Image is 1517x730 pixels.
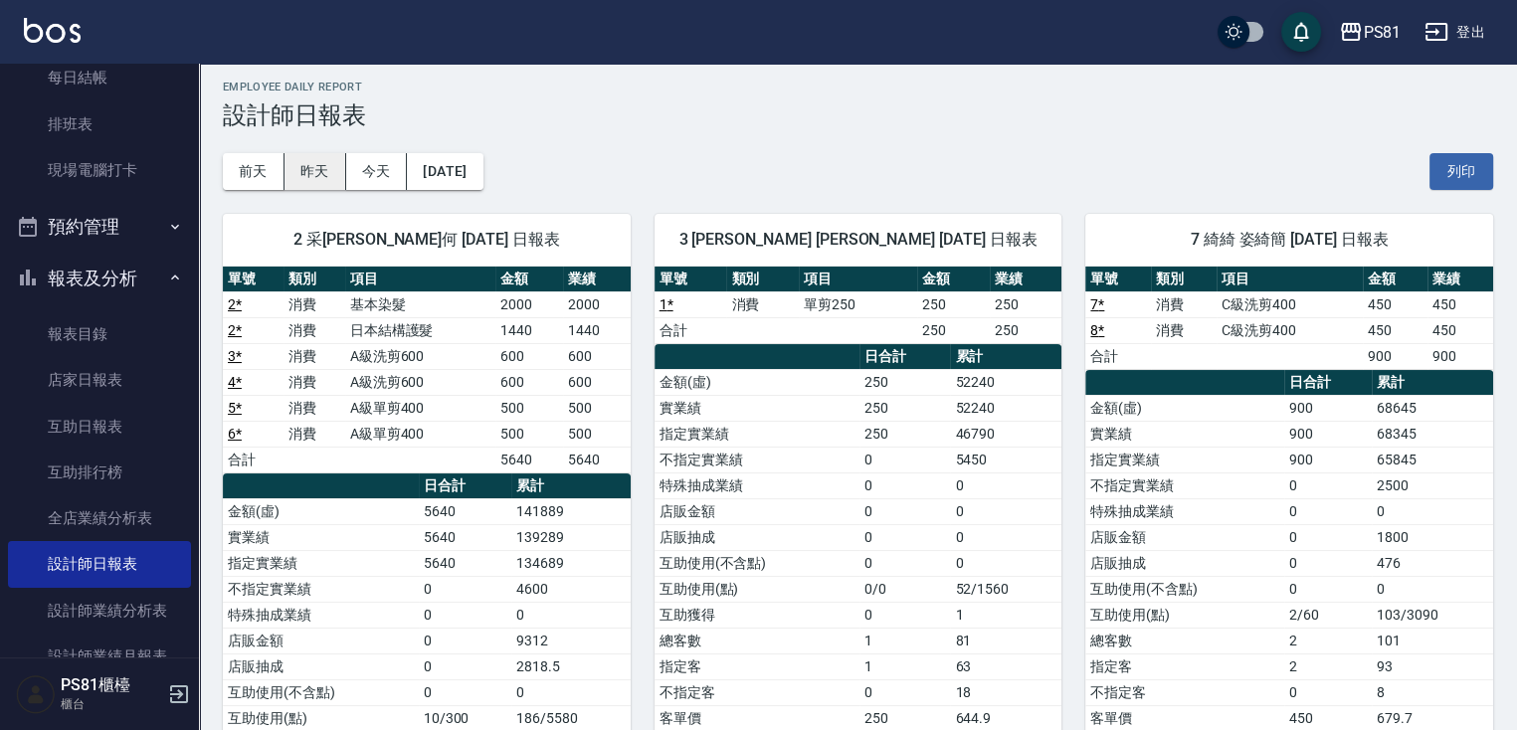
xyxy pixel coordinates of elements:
a: 現場電腦打卡 [8,147,191,193]
td: 0 [859,602,950,628]
td: 250 [990,317,1062,343]
td: 0 [1372,576,1493,602]
td: 0 [859,498,950,524]
td: 250 [859,395,950,421]
td: 600 [563,343,631,369]
td: 不指定實業績 [655,447,860,472]
button: 登出 [1417,14,1493,51]
td: 店販抽成 [655,524,860,550]
a: 排班表 [8,101,191,147]
td: 日本結構護髮 [345,317,496,343]
a: 報表目錄 [8,311,191,357]
td: 指定客 [655,653,860,679]
td: 250 [990,291,1062,317]
td: 450 [1427,317,1493,343]
th: 單號 [655,267,727,292]
td: 互助使用(不含點) [223,679,419,705]
td: 250 [917,317,990,343]
td: 0 [419,576,511,602]
td: A級洗剪600 [345,343,496,369]
td: 單剪250 [799,291,917,317]
td: 134689 [511,550,631,576]
td: 500 [495,421,563,447]
td: 總客數 [1085,628,1284,653]
th: 單號 [1085,267,1151,292]
button: 前天 [223,153,284,190]
td: 5640 [563,447,631,472]
td: 1440 [563,317,631,343]
p: 櫃台 [61,695,162,713]
td: 實業績 [1085,421,1284,447]
td: 81 [950,628,1061,653]
th: 金額 [1363,267,1428,292]
td: 0 [1284,550,1372,576]
table: a dense table [655,267,1062,344]
td: 總客數 [655,628,860,653]
td: 合計 [223,447,284,472]
th: 單號 [223,267,284,292]
td: 1440 [495,317,563,343]
th: 日合計 [1284,370,1372,396]
th: 類別 [1151,267,1217,292]
td: 指定實業績 [1085,447,1284,472]
td: 0 [419,679,511,705]
a: 互助排行榜 [8,450,191,495]
td: 0 [1284,472,1372,498]
td: 1800 [1372,524,1493,550]
td: C級洗剪400 [1217,291,1363,317]
td: 互助使用(不含點) [1085,576,1284,602]
td: 0 [859,679,950,705]
a: 設計師日報表 [8,541,191,587]
td: 476 [1372,550,1493,576]
td: 不指定實業績 [223,576,419,602]
td: 指定客 [1085,653,1284,679]
span: 3 [PERSON_NAME] [PERSON_NAME] [DATE] 日報表 [678,230,1039,250]
td: 139289 [511,524,631,550]
td: 不指定客 [655,679,860,705]
td: 消費 [284,369,344,395]
a: 店家日報表 [8,357,191,403]
span: 2 采[PERSON_NAME]何 [DATE] 日報表 [247,230,607,250]
td: 1 [950,602,1061,628]
td: 900 [1427,343,1493,369]
td: 63 [950,653,1061,679]
td: 0 [1372,498,1493,524]
th: 項目 [345,267,496,292]
td: 店販金額 [223,628,419,653]
td: 101 [1372,628,1493,653]
td: 0 [419,653,511,679]
td: 52/1560 [950,576,1061,602]
td: 0 [950,524,1061,550]
td: 不指定實業績 [1085,472,1284,498]
td: 店販金額 [655,498,860,524]
img: Person [16,674,56,714]
td: 0 [950,472,1061,498]
td: 消費 [284,291,344,317]
td: 店販金額 [1085,524,1284,550]
td: 5640 [419,498,511,524]
td: 指定實業績 [655,421,860,447]
h5: PS81櫃檯 [61,675,162,695]
td: 消費 [726,291,799,317]
td: 合計 [655,317,727,343]
td: 500 [563,395,631,421]
span: 7 綺綺 姿綺簡 [DATE] 日報表 [1109,230,1469,250]
th: 累計 [511,473,631,499]
table: a dense table [1085,267,1493,370]
td: 500 [563,421,631,447]
td: 250 [917,291,990,317]
td: 600 [495,343,563,369]
td: 900 [1284,447,1372,472]
td: 1 [859,628,950,653]
td: 900 [1363,343,1428,369]
button: 昨天 [284,153,346,190]
td: 5640 [419,524,511,550]
th: 金額 [917,267,990,292]
td: 實業績 [655,395,860,421]
td: 0 [1284,576,1372,602]
td: 65845 [1372,447,1493,472]
th: 類別 [726,267,799,292]
td: 0 [511,679,631,705]
td: 18 [950,679,1061,705]
img: Logo [24,18,81,43]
